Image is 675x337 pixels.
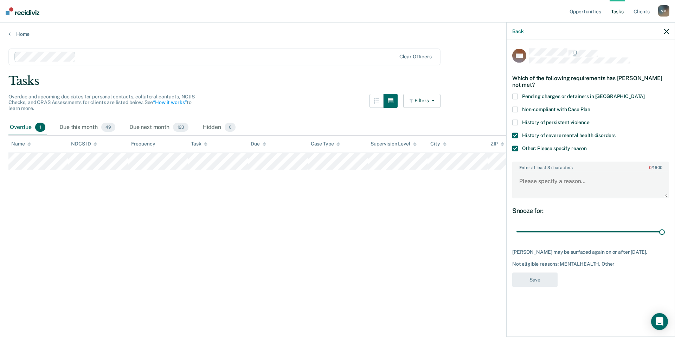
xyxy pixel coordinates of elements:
span: 0 [225,123,236,132]
span: Pending charges or detainers in [GEOGRAPHIC_DATA] [522,93,645,99]
img: Recidiviz [6,7,39,15]
div: Case Type [311,141,340,147]
div: Hidden [201,120,237,135]
div: Due this month [58,120,117,135]
div: Supervision Level [371,141,417,147]
span: 1 [35,123,45,132]
label: Enter at least 3 characters [513,162,668,170]
div: Frequency [131,141,155,147]
div: Which of the following requirements has [PERSON_NAME] not met? [512,69,669,93]
button: Save [512,272,558,287]
div: Clear officers [399,54,432,60]
div: Name [11,141,31,147]
div: Not eligible reasons: MENTALHEALTH, Other [512,261,669,267]
a: “How it works” [153,99,187,105]
div: Due [251,141,266,147]
span: History of persistent violence [522,119,590,125]
span: 123 [173,123,188,132]
div: ZIP [490,141,504,147]
span: 49 [101,123,115,132]
span: Other: Please specify reason [522,145,587,151]
span: History of severe mental health disorders [522,132,616,138]
span: Overdue and upcoming due dates for personal contacts, collateral contacts, NCJIS Checks, and ORAS... [8,94,195,111]
div: Overdue [8,120,47,135]
div: Tasks [8,74,667,88]
div: Snooze for: [512,207,669,214]
button: Filters [403,94,441,108]
span: Non-compliant with Case Plan [522,106,590,112]
a: Home [8,31,667,37]
div: V M [658,5,669,17]
div: Task [191,141,207,147]
div: Open Intercom Messenger [651,313,668,330]
div: [PERSON_NAME] may be surfaced again on or after [DATE]. [512,249,669,255]
span: 0 [649,165,651,170]
div: NDCS ID [71,141,97,147]
span: / 1600 [649,165,662,170]
div: City [430,141,446,147]
div: Due next month [128,120,190,135]
button: Back [512,28,523,34]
